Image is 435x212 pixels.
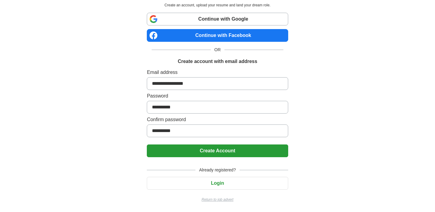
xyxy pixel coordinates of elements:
[147,197,288,202] a: Return to job advert
[147,92,288,100] label: Password
[178,58,257,65] h1: Create account with email address
[148,2,287,8] p: Create an account, upload your resume and land your dream role.
[211,47,224,53] span: OR
[147,181,288,186] a: Login
[147,69,288,76] label: Email address
[147,177,288,190] button: Login
[195,167,239,173] span: Already registered?
[147,116,288,123] label: Confirm password
[147,29,288,42] a: Continue with Facebook
[147,144,288,157] button: Create Account
[147,13,288,25] a: Continue with Google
